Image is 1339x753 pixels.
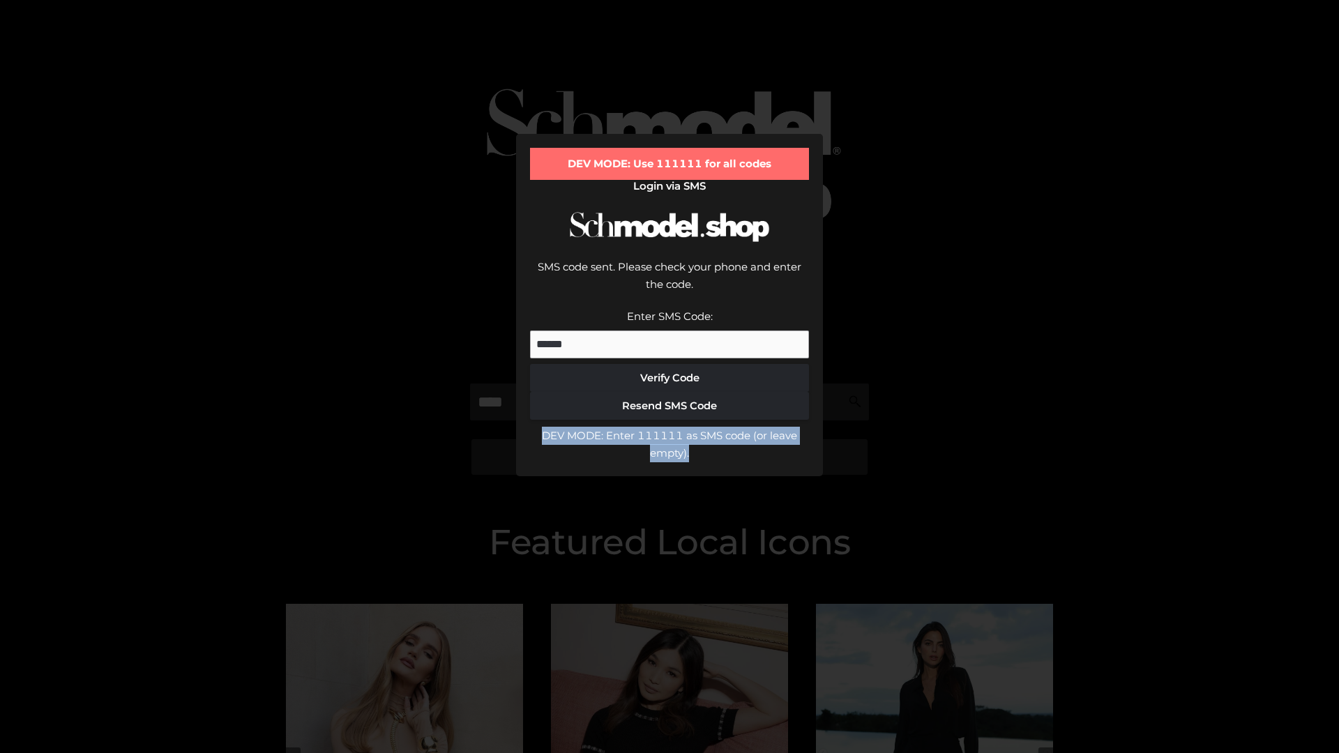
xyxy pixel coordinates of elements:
h2: Login via SMS [530,180,809,192]
img: Schmodel Logo [565,199,774,254]
div: DEV MODE: Use 111111 for all codes [530,148,809,180]
button: Resend SMS Code [530,392,809,420]
div: DEV MODE: Enter 111111 as SMS code (or leave empty). [530,427,809,462]
div: SMS code sent. Please check your phone and enter the code. [530,258,809,307]
label: Enter SMS Code: [627,310,713,323]
button: Verify Code [530,364,809,392]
